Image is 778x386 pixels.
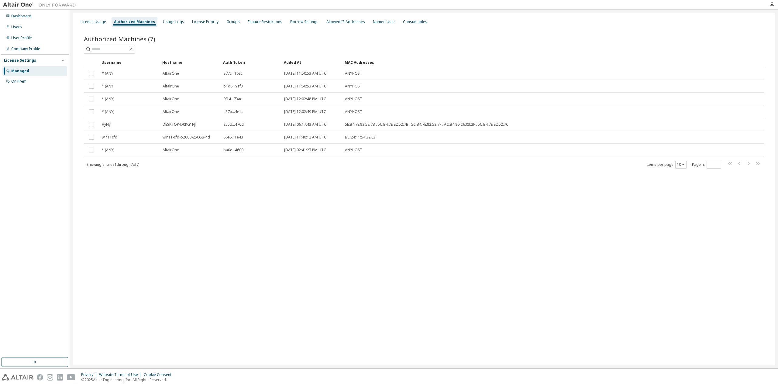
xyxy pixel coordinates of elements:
[102,57,157,67] div: Username
[284,148,326,152] span: [DATE] 02:41:27 PM UTC
[345,135,375,140] span: BC:24:11:54:32:E3
[99,372,144,377] div: Website Terms of Use
[345,97,362,101] span: ANYHOST
[345,109,362,114] span: ANYHOST
[373,19,395,24] div: Named User
[163,97,179,101] span: AltairOne
[163,122,196,127] span: DESKTOP-D0KG1NJ
[646,161,687,169] span: Items per page
[403,19,427,24] div: Consumables
[102,122,111,127] span: HyFly
[223,135,243,140] span: 66e5...1e43
[223,71,243,76] span: 877c...16ac
[163,84,179,89] span: AltairOne
[11,46,40,51] div: Company Profile
[248,19,282,24] div: Feature Restrictions
[81,19,106,24] div: License Usage
[87,162,139,167] span: Showing entries 1 through 7 of 7
[290,19,318,24] div: Borrow Settings
[102,135,117,140] span: win11cfd
[223,109,243,114] span: a57b...4e1a
[284,71,326,76] span: [DATE] 11:50:53 AM UTC
[163,148,179,152] span: AltairOne
[163,109,179,114] span: AltairOne
[284,135,326,140] span: [DATE] 11:40:12 AM UTC
[345,148,362,152] span: ANYHOST
[223,84,243,89] span: b1d8...9af3
[102,97,114,101] span: * (ANY)
[284,84,326,89] span: [DATE] 11:50:53 AM UTC
[2,374,33,381] img: altair_logo.svg
[11,69,29,73] div: Managed
[345,122,508,127] span: 5E:B4:7E:82:52:7B , 5C:B4:7E:82:52:7B , 5C:B4:7E:82:52:7F , AC:B4:80:C6:03:2F , 5C:B4:7E:82:52:7C
[162,57,218,67] div: Hostname
[114,19,155,24] div: Authorized Machines
[11,25,22,29] div: Users
[144,372,175,377] div: Cookie Consent
[11,14,31,19] div: Dashboard
[345,71,362,76] span: ANYHOST
[57,374,63,381] img: linkedin.svg
[47,374,53,381] img: instagram.svg
[192,19,219,24] div: License Priority
[223,122,244,127] span: e55d...470d
[163,71,179,76] span: AltairOne
[11,79,26,84] div: On Prem
[163,19,184,24] div: Usage Logs
[345,57,702,67] div: MAC Addresses
[37,374,43,381] img: facebook.svg
[677,162,685,167] button: 10
[81,377,175,382] p: © 2025 Altair Engineering, Inc. All Rights Reserved.
[326,19,365,24] div: Allowed IP Addresses
[67,374,76,381] img: youtube.svg
[102,71,114,76] span: * (ANY)
[692,161,721,169] span: Page n.
[284,57,340,67] div: Added At
[284,97,326,101] span: [DATE] 12:02:48 PM UTC
[226,19,240,24] div: Groups
[3,2,79,8] img: Altair One
[223,57,279,67] div: Auth Token
[223,97,242,101] span: 9f14...73ac
[84,35,155,43] span: Authorized Machines (7)
[102,109,114,114] span: * (ANY)
[102,84,114,89] span: * (ANY)
[81,372,99,377] div: Privacy
[345,84,362,89] span: ANYHOST
[4,58,36,63] div: License Settings
[102,148,114,152] span: * (ANY)
[284,109,326,114] span: [DATE] 12:02:49 PM UTC
[284,122,326,127] span: [DATE] 06:17:43 AM UTC
[223,148,243,152] span: ba0e...4600
[163,135,210,140] span: win11-cfd-p2000-256GB-hd
[11,36,32,40] div: User Profile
